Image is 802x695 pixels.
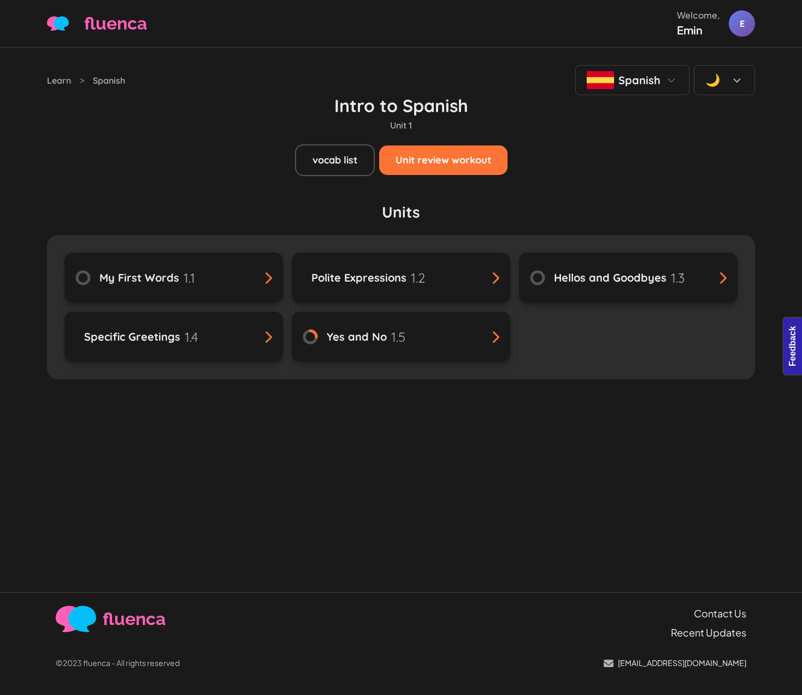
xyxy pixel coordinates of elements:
span: 1.5 [391,327,405,347]
span: > [80,74,84,87]
a: Polite Expressions1.2 [292,253,510,303]
a: [EMAIL_ADDRESS][DOMAIN_NAME] [604,657,746,669]
div: Welcome, [677,9,720,22]
p: ©2023 fluenca - All rights reserved [56,657,180,669]
a: Specific Greetings1.4 [64,312,283,362]
span: 1.4 [185,327,198,347]
button: Feedback [5,3,62,22]
span: Spanish [618,73,661,87]
span: Specific Greetings [84,329,180,345]
iframe: Ybug feedback widget [780,316,802,380]
h3: Units [47,202,755,222]
a: Yes and No1.5 [292,312,510,362]
p: [EMAIL_ADDRESS][DOMAIN_NAME] [618,657,746,669]
a: Contact Us [694,606,746,621]
span: 1.3 [671,268,685,288]
span: My First Words [99,270,179,286]
span: Yes and No [327,329,387,345]
a: Recent Updates [671,625,746,640]
span: Hellos and Goodbyes [554,270,667,286]
a: Spanish [93,74,125,87]
h1: Intro to Spanish [334,95,468,116]
div: 🌙 [705,71,720,89]
span: Polite Expressions [311,270,406,286]
img: Spanish [587,71,614,89]
a: vocab list [295,144,375,176]
span: 1.2 [411,268,425,288]
div: Emin [677,22,720,38]
h2: Unit 1 [390,120,412,131]
a: Hellos and Goodbyes1.3 [519,253,738,303]
a: Unit review workout [379,145,508,175]
span: fluenca [103,606,166,632]
span: fluenca [84,10,147,37]
a: Learn [47,74,71,87]
div: E [729,10,755,37]
a: My First Words1.1 [64,253,283,303]
span: 1.1 [184,268,195,288]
